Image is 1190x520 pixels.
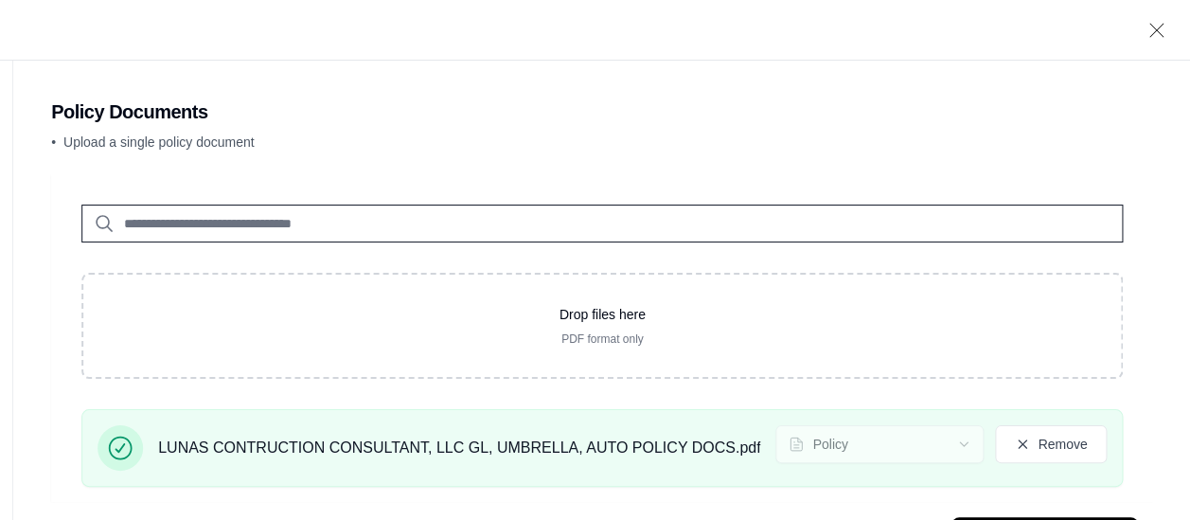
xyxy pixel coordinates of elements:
[51,134,56,150] span: •
[63,134,255,150] span: Upload a single policy document
[158,437,760,459] span: LUNAS CONTRUCTION CONSULTANT, LLC GL, UMBRELLA, AUTO POLICY DOCS.pdf
[995,425,1107,463] button: Remove
[114,305,1091,324] p: Drop files here
[114,332,1091,347] p: PDF format only
[51,99,1153,125] h2: Policy Documents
